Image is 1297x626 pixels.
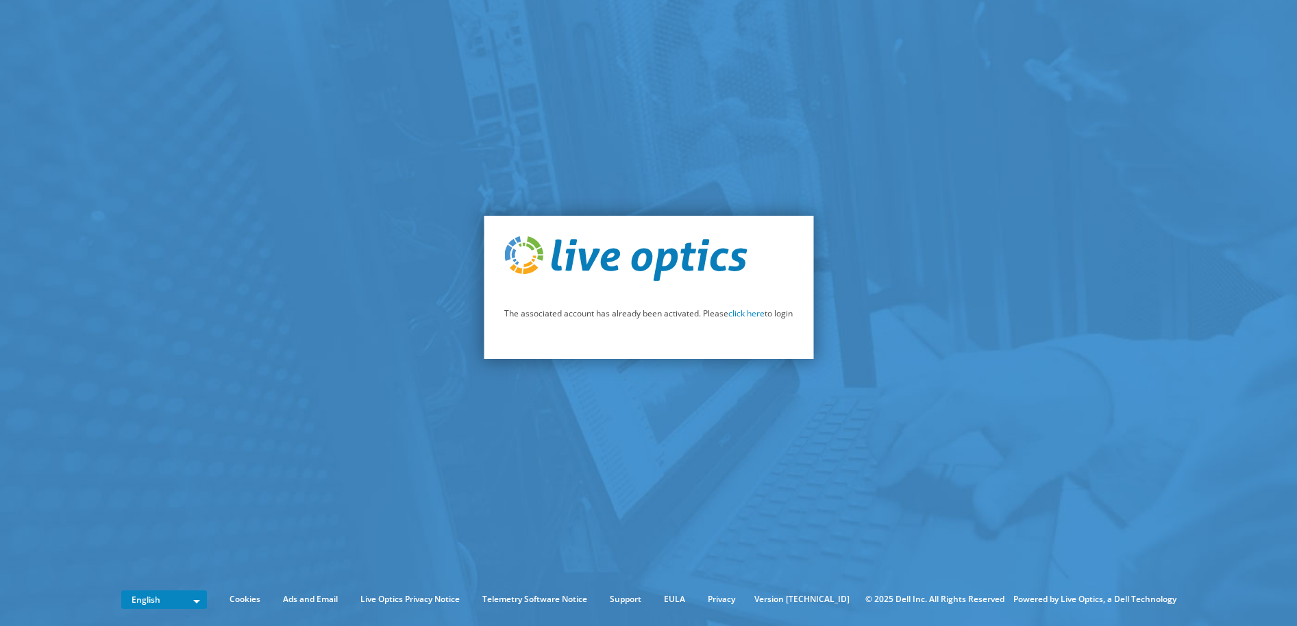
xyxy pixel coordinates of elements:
[728,308,765,319] a: click here
[600,592,652,607] a: Support
[504,236,747,281] img: live_optics_svg.svg
[697,592,745,607] a: Privacy
[472,592,597,607] a: Telemetry Software Notice
[654,592,695,607] a: EULA
[748,592,856,607] li: Version [TECHNICAL_ID]
[859,592,1011,607] li: © 2025 Dell Inc. All Rights Reserved
[219,592,271,607] a: Cookies
[350,592,470,607] a: Live Optics Privacy Notice
[273,592,348,607] a: Ads and Email
[1013,592,1176,607] li: Powered by Live Optics, a Dell Technology
[504,306,793,321] p: The associated account has already been activated. Please to login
